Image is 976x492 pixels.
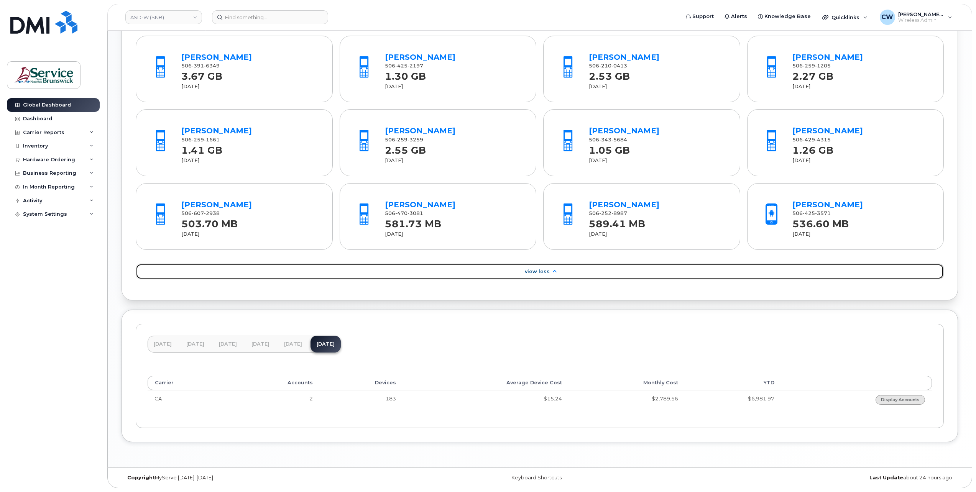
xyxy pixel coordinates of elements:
span: 2197 [407,63,423,69]
span: 259 [803,63,815,69]
th: YTD [685,376,781,390]
div: [DATE] [589,231,726,238]
span: 259 [395,137,407,143]
th: Devices [320,376,403,390]
td: 2 [226,390,320,409]
div: Quicklinks [817,10,873,25]
td: $15.24 [403,390,569,409]
a: [DATE] [245,336,276,353]
span: 506 [792,137,831,143]
span: 425 [803,210,815,216]
strong: 2.55 GB [385,140,426,156]
span: 429 [803,137,815,143]
a: [DATE] [278,336,308,353]
a: ASD-W (SNB) [125,10,202,24]
span: CW [881,13,893,22]
th: Accounts [226,376,320,390]
span: 506 [589,137,627,143]
a: [PERSON_NAME] [589,126,659,135]
span: 506 [792,210,831,216]
td: CA [148,390,226,409]
th: Carrier [148,376,226,390]
span: 8987 [611,210,627,216]
span: 607 [192,210,204,216]
div: [DATE] [385,231,523,238]
a: Knowledge Base [753,9,816,24]
div: [DATE] [181,157,319,164]
span: 506 [181,63,220,69]
a: [PERSON_NAME] [792,52,863,62]
span: Wireless Admin [898,17,944,23]
a: [PERSON_NAME] [792,126,863,135]
a: [PERSON_NAME] [589,200,659,209]
strong: 536.60 MB [792,214,849,230]
a: Keyboard Shortcuts [511,475,562,481]
span: 506 [589,210,627,216]
span: 470 [395,210,407,216]
span: Support [692,13,714,20]
td: $6,981.97 [685,390,781,409]
span: 425 [395,63,407,69]
strong: 2.27 GB [792,66,833,82]
span: 506 [385,63,423,69]
input: Find something... [212,10,328,24]
a: [DATE] [180,336,210,353]
span: 3081 [407,210,423,216]
span: [PERSON_NAME] (ASD-W) [898,11,944,17]
strong: 3.67 GB [181,66,222,82]
a: View Less [136,264,944,280]
td: $2,789.56 [569,390,685,409]
a: [PERSON_NAME] [181,126,252,135]
strong: 503.70 MB [181,214,238,230]
span: 506 [385,137,423,143]
a: [PERSON_NAME] [792,200,863,209]
strong: Last Update [869,475,903,481]
a: [PERSON_NAME] [385,52,455,62]
span: Quicklinks [831,14,859,20]
a: Alerts [719,9,753,24]
th: Average Device Cost [403,376,569,390]
span: 506 [181,210,220,216]
span: View Less [525,269,550,274]
div: [DATE] [385,157,523,164]
a: [PERSON_NAME] [181,52,252,62]
span: 3571 [815,210,831,216]
span: 259 [192,137,204,143]
span: 391 [192,63,204,69]
div: [DATE] [792,231,930,238]
a: Display Accounts [876,395,925,405]
span: 1205 [815,63,831,69]
strong: 2.53 GB [589,66,630,82]
a: [PERSON_NAME] [181,200,252,209]
a: [DATE] [311,336,341,353]
span: 3259 [407,137,423,143]
span: 210 [599,63,611,69]
a: [PERSON_NAME] [589,52,659,62]
a: [PERSON_NAME] [385,126,455,135]
div: [DATE] [181,231,319,238]
div: [DATE] [589,83,726,90]
div: [DATE] [181,83,319,90]
span: Knowledge Base [764,13,811,20]
strong: 1.05 GB [589,140,630,156]
span: 506 [589,63,627,69]
span: 0413 [611,63,627,69]
span: 343 [599,137,611,143]
strong: 581.73 MB [385,214,441,230]
span: 506 [385,210,423,216]
span: Alerts [731,13,747,20]
a: [DATE] [213,336,243,353]
a: [PERSON_NAME] [385,200,455,209]
span: 506 [792,63,831,69]
strong: Copyright [127,475,155,481]
a: [DATE] [148,336,178,353]
span: 6349 [204,63,220,69]
span: 2938 [204,210,220,216]
strong: 589.41 MB [589,214,645,230]
strong: 1.41 GB [181,140,222,156]
div: about 24 hours ago [679,475,958,481]
div: Coughlin, Wendy (ASD-W) [874,10,958,25]
th: Monthly Cost [569,376,685,390]
a: Support [680,9,719,24]
span: 252 [599,210,611,216]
